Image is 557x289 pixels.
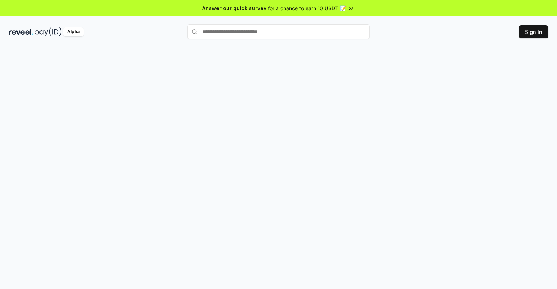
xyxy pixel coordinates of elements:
[519,25,548,38] button: Sign In
[9,27,33,36] img: reveel_dark
[63,27,84,36] div: Alpha
[35,27,62,36] img: pay_id
[268,4,346,12] span: for a chance to earn 10 USDT 📝
[202,4,266,12] span: Answer our quick survey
